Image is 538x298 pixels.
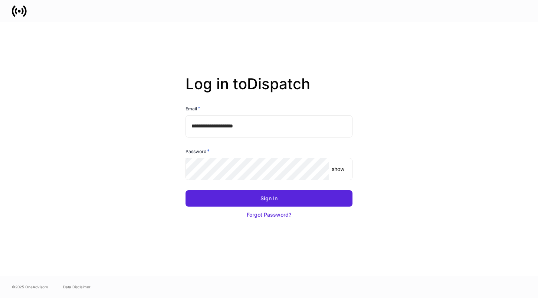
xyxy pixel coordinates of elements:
[186,148,210,155] h6: Password
[332,165,344,173] p: show
[186,105,200,112] h6: Email
[186,75,352,105] h2: Log in to Dispatch
[186,190,352,207] button: Sign In
[247,211,291,218] div: Forgot Password?
[63,284,91,290] a: Data Disclaimer
[186,207,352,223] button: Forgot Password?
[12,284,48,290] span: © 2025 OneAdvisory
[260,195,278,202] div: Sign In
